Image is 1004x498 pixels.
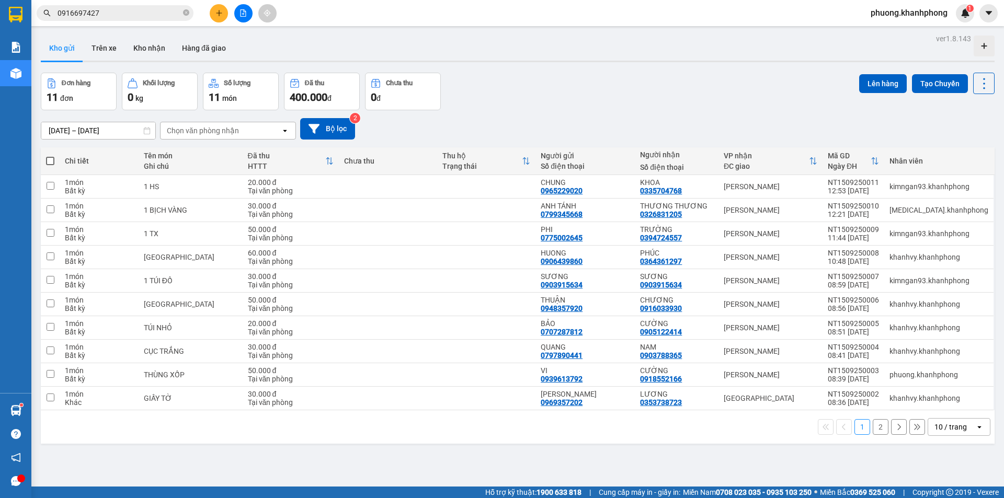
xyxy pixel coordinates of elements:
button: Kho gửi [41,36,83,61]
div: phuong.khanhphong [889,370,988,379]
div: Người gửi [541,152,630,160]
div: GIẤY TỜ [144,394,237,402]
button: Bộ lọc [300,118,355,140]
div: tham.khanhphong [889,206,988,214]
div: MINH ÁNH [541,390,630,398]
div: Đơn hàng [62,79,90,87]
div: Người nhận [640,150,713,159]
div: Tại văn phòng [248,234,334,242]
div: 1 món [65,249,133,257]
input: Tìm tên, số ĐT hoặc mã đơn [58,7,181,19]
sup: 1 [966,5,974,12]
div: Nhân viên [889,157,988,165]
div: Đã thu [305,79,324,87]
div: 08:59 [DATE] [828,281,879,289]
div: 20.000 đ [248,319,334,328]
button: 2 [873,419,888,435]
div: 1 TÚI ĐỒ [144,276,237,285]
span: plus [215,9,223,17]
div: Khối lượng [143,79,175,87]
div: LƯƠNG [640,390,713,398]
div: VI [541,366,630,375]
div: 50.000 đ [248,225,334,234]
span: message [11,476,21,486]
strong: 0708 023 035 - 0935 103 250 [716,488,812,496]
div: Khác [65,398,133,407]
div: 20.000 đ [248,178,334,187]
div: 08:56 [DATE] [828,304,879,312]
div: 1 TX [144,229,237,238]
div: 1 món [65,366,133,375]
button: Kho nhận [125,36,174,61]
div: NT1509250005 [828,319,879,328]
button: 1 [854,419,870,435]
div: THUẬN [541,296,630,304]
div: Tại văn phòng [248,281,334,289]
button: aim [258,4,277,22]
div: BẢO [541,319,630,328]
div: KHOA [640,178,713,187]
div: [PERSON_NAME] [724,370,817,379]
div: TX [144,253,237,261]
span: | [903,487,905,498]
div: Bất kỳ [65,304,133,312]
img: logo-vxr [9,7,22,22]
div: 0394724557 [640,234,682,242]
div: 0797890441 [541,351,583,360]
div: 1 HS [144,182,237,191]
div: Bất kỳ [65,375,133,383]
div: Bất kỳ [65,328,133,336]
div: Số điện thoại [640,163,713,171]
div: 0965229020 [541,187,583,195]
div: 1 BỊCH VÀNG [144,206,237,214]
div: 0918552166 [640,375,682,383]
div: CHUNG [541,178,630,187]
div: 0903788365 [640,351,682,360]
div: 0775002645 [541,234,583,242]
div: 1 món [65,272,133,281]
div: 60.000 đ [248,249,334,257]
div: Chưa thu [344,157,432,165]
span: copyright [946,489,953,496]
th: Toggle SortBy [437,147,535,175]
div: 08:41 [DATE] [828,351,879,360]
span: 1 [968,5,972,12]
div: 12:53 [DATE] [828,187,879,195]
th: Toggle SortBy [243,147,339,175]
div: 08:51 [DATE] [828,328,879,336]
button: Hàng đã giao [174,36,234,61]
div: 0906439860 [541,257,583,265]
div: HTTT [248,162,326,170]
div: [PERSON_NAME] [724,253,817,261]
div: [PERSON_NAME] [724,323,817,332]
span: close-circle [183,9,189,16]
div: SƯƠNG [640,272,713,281]
div: NT1509250003 [828,366,879,375]
div: 30.000 đ [248,390,334,398]
div: TÚI NHỎ [144,323,237,332]
div: THÙNG XỐP [144,370,237,379]
div: NT1509250004 [828,343,879,351]
div: Đã thu [248,152,326,160]
div: NT1509250006 [828,296,879,304]
span: 0 [371,91,376,103]
div: 1 món [65,319,133,328]
span: món [222,94,237,102]
div: Ghi chú [144,162,237,170]
div: ver 1.8.143 [936,33,971,44]
div: 1 món [65,296,133,304]
span: Miền Nam [683,487,812,498]
div: NAM [640,343,713,351]
div: khanhvy.khanhphong [889,394,988,402]
button: file-add [234,4,253,22]
span: đơn [60,94,73,102]
div: kimngan93.khanhphong [889,229,988,238]
div: [GEOGRAPHIC_DATA] [724,394,817,402]
div: NT1509250002 [828,390,879,398]
strong: 0369 525 060 [850,488,895,496]
div: 0939613792 [541,375,583,383]
span: Hỗ trợ kỹ thuật: [485,487,581,498]
span: đ [327,94,332,102]
div: 1 món [65,343,133,351]
div: CỤC TRẮNG [144,347,237,355]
